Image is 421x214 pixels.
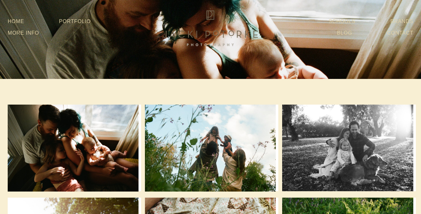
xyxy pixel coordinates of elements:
[59,19,91,24] a: Portfolio
[8,16,24,27] a: Home
[145,105,276,192] img: english-film-spring2024-jacki-potorke-photo-6.jpg
[391,16,413,27] a: Brands
[159,7,262,48] img: Jacki Potorke Sacramento Family Photographer
[337,27,352,39] a: Blog
[329,16,356,27] a: Schools
[282,105,413,191] img: breard-film-jackipotorkephoto-13.jpg
[387,27,413,39] a: Contact
[8,105,139,192] img: 19010009.JPG
[8,27,39,39] a: More Info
